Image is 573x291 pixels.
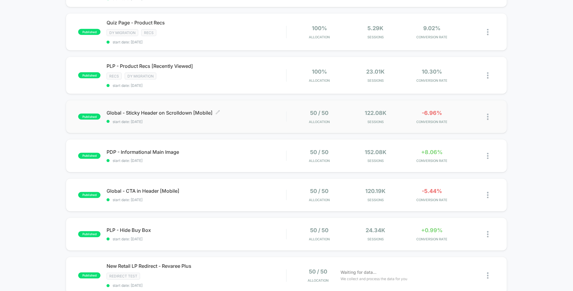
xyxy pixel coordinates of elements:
[423,25,440,31] span: 9.02%
[107,188,286,194] span: Global - CTA in Header [Mobile]
[309,120,330,124] span: Allocation
[349,120,402,124] span: Sessions
[78,72,101,78] span: published
[349,237,402,242] span: Sessions
[405,237,459,242] span: CONVERSION RATE
[366,227,386,234] span: 24.34k
[309,269,328,275] span: 50 / 50
[341,269,376,276] span: Waiting for data...
[107,237,286,242] span: start date: [DATE]
[107,119,286,124] span: start date: [DATE]
[487,192,489,198] img: close
[107,29,138,36] span: DY Migration
[310,149,328,155] span: 50 / 50
[365,149,386,155] span: 152.08k
[141,29,156,36] span: Recs
[78,231,101,237] span: published
[309,198,330,202] span: Allocation
[405,120,459,124] span: CONVERSION RATE
[309,78,330,83] span: Allocation
[107,159,286,163] span: start date: [DATE]
[107,227,286,233] span: PLP - Hide Buy Box
[107,283,286,288] span: start date: [DATE]
[107,20,286,26] span: Quiz Page - Product Recs
[341,276,407,282] span: We collect and process the data for you
[487,72,489,79] img: close
[405,159,459,163] span: CONVERSION RATE
[107,273,140,280] span: Redirect Test
[422,68,442,75] span: 10.30%
[78,29,101,35] span: published
[487,114,489,120] img: close
[365,110,386,116] span: 122.08k
[309,237,330,242] span: Allocation
[309,35,330,39] span: Allocation
[309,159,330,163] span: Allocation
[78,114,101,120] span: published
[349,159,402,163] span: Sessions
[487,231,489,238] img: close
[349,198,402,202] span: Sessions
[78,153,101,159] span: published
[308,279,329,283] span: Allocation
[367,68,385,75] span: 23.01k
[368,25,384,31] span: 5.29k
[310,110,328,116] span: 50 / 50
[107,110,286,116] span: Global - Sticky Header on Scrolldown [Mobile]
[405,78,459,83] span: CONVERSION RATE
[107,149,286,155] span: PDP - Informational Main Image
[107,263,286,269] span: New Retail LP Redirect - Revaree Plus
[421,149,443,155] span: +8.06%
[312,25,327,31] span: 100%
[78,192,101,198] span: published
[487,29,489,35] img: close
[487,153,489,159] img: close
[422,110,442,116] span: -6.96%
[125,73,156,80] span: DY Migration
[405,198,459,202] span: CONVERSION RATE
[107,198,286,202] span: start date: [DATE]
[349,35,402,39] span: Sessions
[487,273,489,279] img: close
[107,73,122,80] span: Recs
[405,35,459,39] span: CONVERSION RATE
[366,188,386,195] span: 120.19k
[349,78,402,83] span: Sessions
[310,188,328,195] span: 50 / 50
[422,188,442,195] span: -5.44%
[107,40,286,44] span: start date: [DATE]
[310,227,328,234] span: 50 / 50
[107,83,286,88] span: start date: [DATE]
[78,273,101,279] span: published
[107,63,286,69] span: PLP - Product Recs [Recently Viewed]
[421,227,443,234] span: +0.99%
[312,68,327,75] span: 100%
